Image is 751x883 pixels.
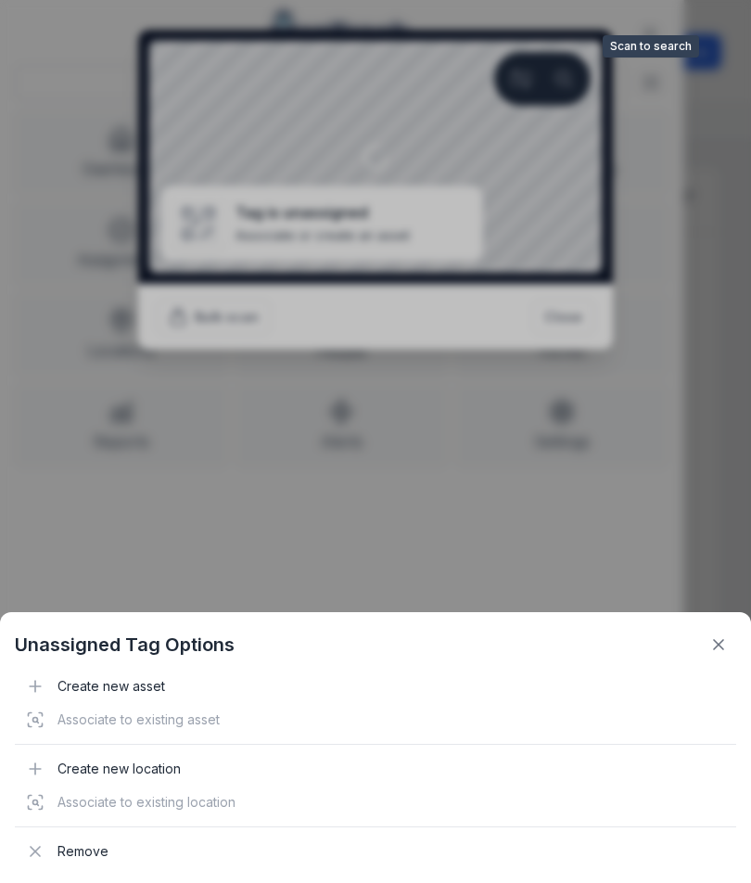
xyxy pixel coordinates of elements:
div: Associate to existing asset [15,703,736,736]
div: Create new location [15,752,736,786]
strong: Unassigned Tag Options [15,632,235,658]
span: Scan to search [603,35,699,58]
div: Create new asset [15,670,736,703]
div: Associate to existing location [15,786,736,819]
div: Remove [15,835,736,868]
